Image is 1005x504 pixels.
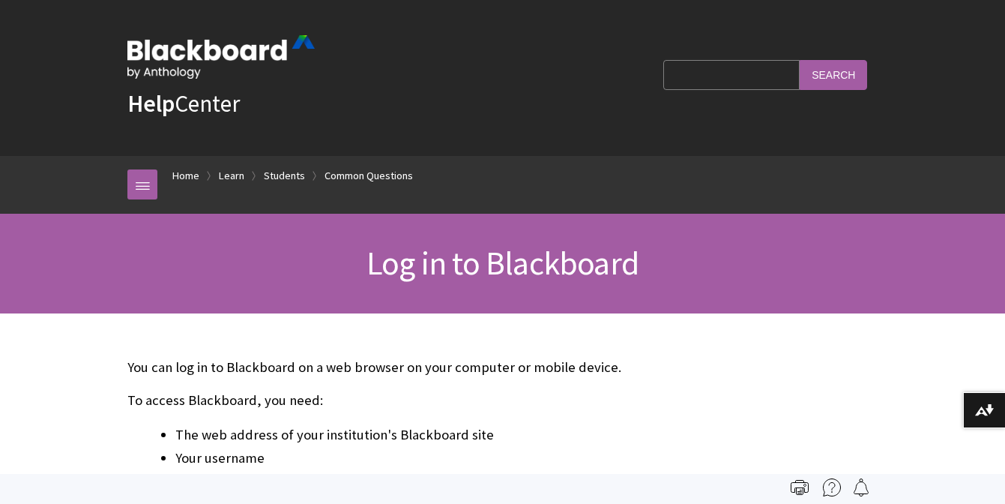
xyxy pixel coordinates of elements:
[175,448,878,469] li: Your username
[172,166,199,185] a: Home
[127,88,240,118] a: HelpCenter
[852,478,870,496] img: Follow this page
[127,358,878,377] p: You can log in to Blackboard on a web browser on your computer or mobile device.
[127,88,175,118] strong: Help
[264,166,305,185] a: Students
[127,35,315,79] img: Blackboard by Anthology
[127,391,878,410] p: To access Blackboard, you need:
[366,242,639,283] span: Log in to Blackboard
[175,424,878,445] li: The web address of your institution's Blackboard site
[800,60,867,89] input: Search
[791,478,809,496] img: Print
[219,166,244,185] a: Learn
[175,471,878,492] li: Your password
[823,478,841,496] img: More help
[325,166,413,185] a: Common Questions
